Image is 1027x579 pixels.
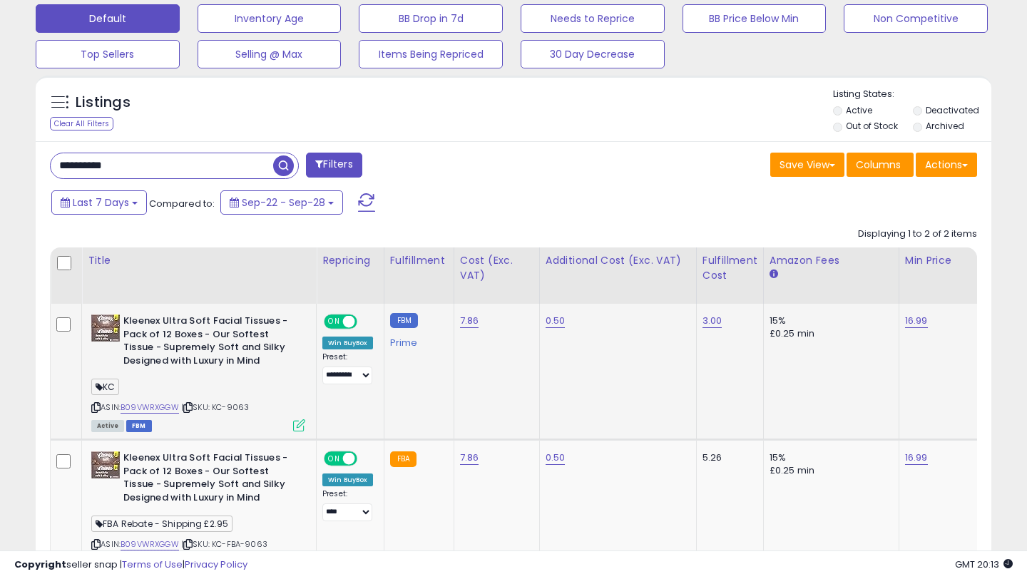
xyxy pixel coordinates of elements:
button: Sep-22 - Sep-28 [220,190,343,215]
button: Items Being Repriced [359,40,503,68]
span: Columns [856,158,901,172]
div: Cost (Exc. VAT) [460,253,533,283]
small: Amazon Fees. [770,268,778,281]
span: OFF [355,453,378,465]
button: Columns [847,153,914,177]
span: All listings currently available for purchase on Amazon [91,420,124,432]
button: Last 7 Days [51,190,147,215]
span: ON [325,316,343,328]
div: Fulfillment [390,253,448,268]
span: Compared to: [149,197,215,210]
span: OFF [355,316,378,328]
button: Save View [770,153,844,177]
span: 2025-10-6 20:13 GMT [955,558,1013,571]
button: BB Drop in 7d [359,4,503,33]
span: | SKU: KC-9063 [181,401,249,413]
img: 41JFJnYa85L._SL40_.jpg [91,314,120,342]
h5: Listings [76,93,131,113]
a: 0.50 [546,314,566,328]
span: KC [91,379,119,395]
label: Deactivated [926,104,979,116]
div: ASIN: [91,314,305,430]
div: Prime [390,332,443,349]
div: 15% [770,314,888,327]
a: 16.99 [905,314,928,328]
label: Out of Stock [846,120,898,132]
button: Non Competitive [844,4,988,33]
div: ASIN: [91,451,305,567]
a: Privacy Policy [185,558,247,571]
a: 3.00 [702,314,722,328]
span: FBM [126,420,152,432]
div: Preset: [322,489,373,521]
span: ON [325,453,343,465]
a: 16.99 [905,451,928,465]
button: Selling @ Max [198,40,342,68]
div: 15% [770,451,888,464]
button: Top Sellers [36,40,180,68]
div: Preset: [322,352,373,384]
div: £0.25 min [770,327,888,340]
div: Min Price [905,253,979,268]
a: 0.50 [546,451,566,465]
span: Sep-22 - Sep-28 [242,195,325,210]
div: Displaying 1 to 2 of 2 items [858,227,977,241]
button: 30 Day Decrease [521,40,665,68]
button: Default [36,4,180,33]
p: Listing States: [833,88,992,101]
a: B09VWRXGGW [121,401,179,414]
button: Inventory Age [198,4,342,33]
small: FBM [390,313,418,328]
img: 41JFJnYa85L._SL40_.jpg [91,451,120,478]
div: Fulfillment Cost [702,253,757,283]
a: 7.86 [460,451,479,465]
button: Needs to Reprice [521,4,665,33]
div: Amazon Fees [770,253,893,268]
b: Kleenex Ultra Soft Facial Tissues - Pack of 12 Boxes - Our Softest Tissue - Supremely Soft and Si... [123,314,297,371]
button: Actions [916,153,977,177]
label: Archived [926,120,964,132]
a: 7.86 [460,314,479,328]
button: Filters [306,153,362,178]
button: BB Price Below Min [683,4,827,33]
span: FBA Rebate - Shipping £2.95 [91,516,233,532]
div: seller snap | | [14,558,247,572]
a: Terms of Use [122,558,183,571]
div: £0.25 min [770,464,888,477]
div: Win BuyBox [322,337,373,349]
label: Active [846,104,872,116]
div: 5.26 [702,451,752,464]
strong: Copyright [14,558,66,571]
div: Clear All Filters [50,117,113,130]
div: Additional Cost (Exc. VAT) [546,253,690,268]
span: Last 7 Days [73,195,129,210]
b: Kleenex Ultra Soft Facial Tissues - Pack of 12 Boxes - Our Softest Tissue - Supremely Soft and Si... [123,451,297,508]
div: Title [88,253,310,268]
small: FBA [390,451,417,467]
div: Win BuyBox [322,473,373,486]
div: Repricing [322,253,378,268]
